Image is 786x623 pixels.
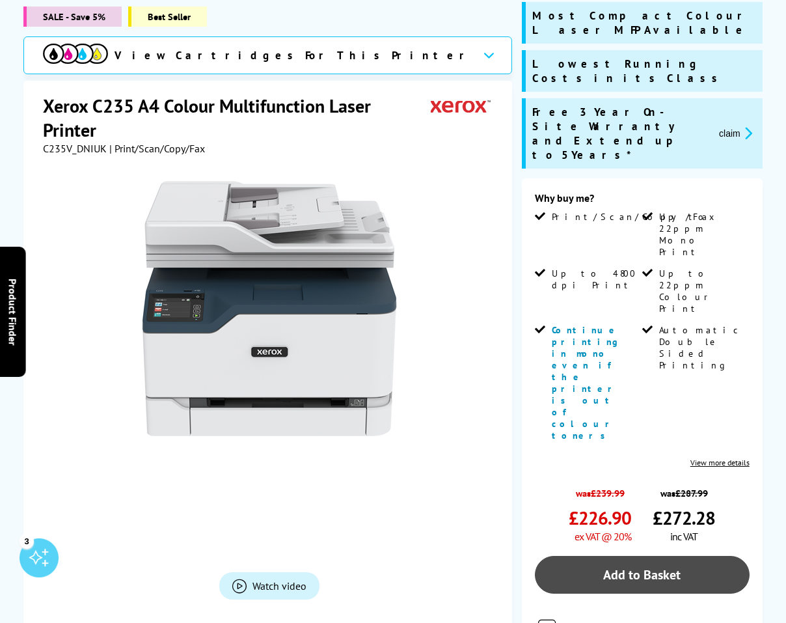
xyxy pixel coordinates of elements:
span: inc VAT [670,530,698,543]
span: Up to 22ppm Mono Print [659,211,748,258]
span: | Print/Scan/Copy/Fax [109,142,205,155]
span: £226.90 [569,506,631,530]
span: View Cartridges For This Printer [115,48,472,62]
a: View more details [690,458,750,467]
span: Product Finder [7,278,20,345]
span: Watch video [252,579,306,592]
span: Automatic Double Sided Printing [659,324,748,371]
span: Best Seller [128,7,207,27]
div: 3 [20,534,34,548]
span: SALE - Save 5% [23,7,122,27]
a: Add to Basket [535,556,750,594]
img: Xerox C235 [142,181,397,436]
span: Continue printing in mono even if the printer is out of colour toners [552,324,622,441]
span: Up to 4800 dpi Print [552,268,640,291]
span: ex VAT @ 20% [575,530,631,543]
button: promo-description [715,126,756,141]
span: Up to 22ppm Colour Print [659,268,748,314]
span: Most Compact Colour Laser MFP Available [532,8,756,37]
span: Print/Scan/Copy/Fax [552,211,719,223]
span: was [653,480,715,499]
span: C235V_DNIUK [43,142,107,155]
span: Lowest Running Costs in its Class [532,57,756,85]
strike: £287.99 [675,487,708,499]
strike: £239.99 [591,487,625,499]
span: £272.28 [653,506,715,530]
img: Xerox [431,94,491,118]
a: Product_All_Videos [219,572,319,600]
img: cmyk-icon.svg [43,44,108,64]
span: Free 3 Year On-Site Warranty and Extend up to 5 Years* [532,105,709,162]
span: was [569,480,631,499]
div: Why buy me? [535,191,750,211]
h1: Xerox C235 A4 Colour Multifunction Laser Printer [43,94,431,142]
